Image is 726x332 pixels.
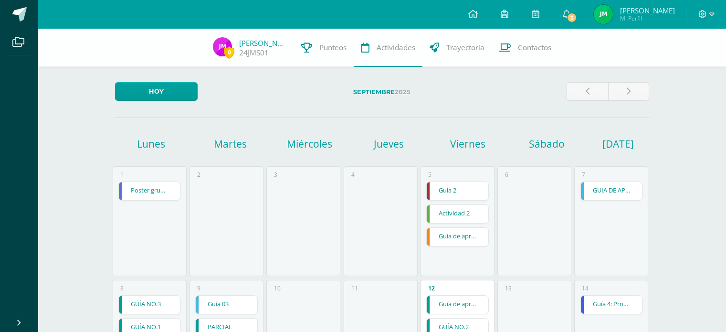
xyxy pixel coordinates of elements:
a: Poster grupal [119,182,180,200]
h1: Miércoles [271,137,347,150]
a: [PERSON_NAME] [239,38,287,48]
a: Actividad 2 [427,205,488,223]
a: Guia 2 [427,182,488,200]
div: Guia de aprendizaje 2 | Tarea [426,227,489,246]
h1: Sábado [509,137,585,150]
label: 2025 [205,82,559,102]
div: Guia 03 | Tarea [195,295,258,314]
div: 5 [428,171,431,179]
a: Hoy [115,82,198,101]
div: 3 [274,171,277,179]
div: 1 [120,171,124,179]
h1: Lunes [113,137,189,150]
h1: Martes [192,137,269,150]
div: 2 [197,171,200,179]
span: Actividades [377,43,415,53]
a: GUÍA NO.3 [119,296,180,314]
div: 12 [428,284,435,292]
span: [PERSON_NAME] [620,6,675,15]
a: Guía de aprendizaje No. 3 [427,296,488,314]
a: Guia 03 [196,296,257,314]
h1: [DATE] [602,137,614,150]
span: Punteos [319,43,347,53]
strong: Septiembre [353,88,395,96]
div: Guia 2 | Tarea [426,182,489,201]
div: 9 [197,284,200,292]
div: 4 [351,171,355,179]
div: Actividad 2 | Tarea [426,204,489,224]
a: Actividades [354,29,422,67]
span: Trayectoria [446,43,484,53]
h1: Viernes [430,137,506,150]
div: 13 [505,284,512,292]
img: c44c59868c81ef275becb65f4c5b3898.png [213,37,232,56]
span: 3 [567,12,577,23]
a: Guia de aprendizaje 2 [427,228,488,246]
div: GUIA DE APRENDIZAJE NO 3 | Tarea [580,182,643,201]
div: Guía de aprendizaje No. 3 | Tarea [426,295,489,314]
div: 8 [120,284,124,292]
div: Poster grupal | Tarea [118,182,181,201]
div: 6 [505,171,508,179]
div: 11 [351,284,358,292]
span: Contactos [518,43,551,53]
a: Punteos [294,29,354,67]
span: Mi Perfil [620,14,675,22]
div: 10 [274,284,281,292]
div: 14 [582,284,589,292]
a: GUIA DE APRENDIZAJE NO 3 [581,182,642,200]
img: ddec72b5c029669c0c8a9237636aa9fc.png [594,5,613,24]
span: 0 [224,46,234,58]
h1: Jueves [350,137,427,150]
div: GUÍA NO.3 | Tarea [118,295,181,314]
div: 7 [582,171,585,179]
a: Contactos [492,29,558,67]
a: Trayectoria [422,29,492,67]
a: 24JMS01 [239,48,269,58]
a: Guía 4: Proyecto para exposición [581,296,642,314]
div: Guía 4: Proyecto para exposición | Tarea [580,295,643,314]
